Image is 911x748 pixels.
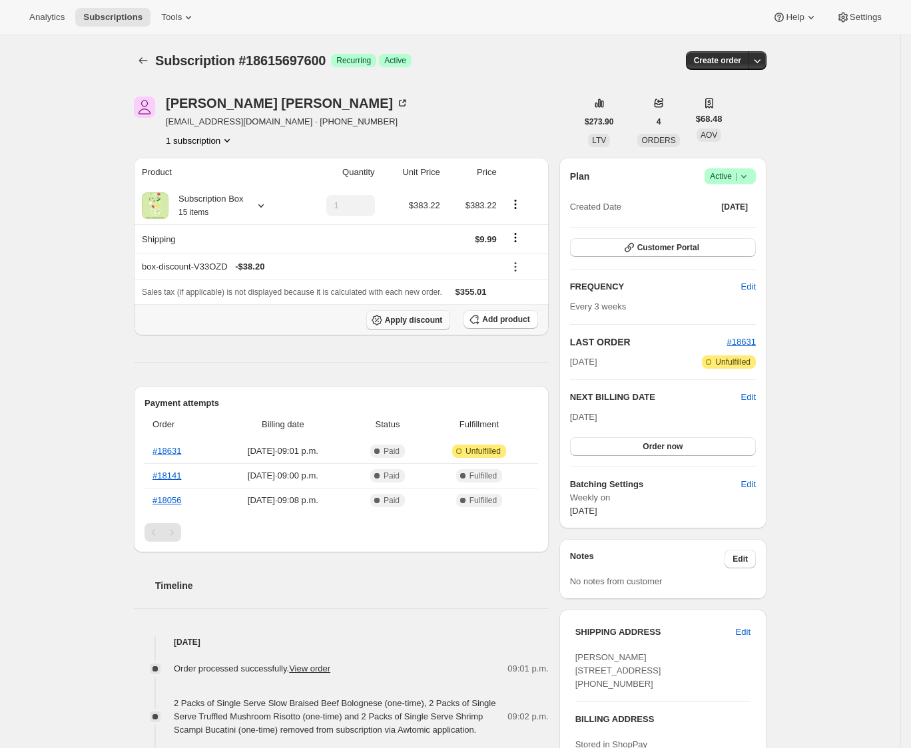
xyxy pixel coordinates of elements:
[727,337,756,347] a: #18631
[166,96,409,110] div: [PERSON_NAME] [PERSON_NAME]
[134,224,297,254] th: Shipping
[741,478,756,491] span: Edit
[733,554,748,564] span: Edit
[686,51,749,70] button: Create order
[384,495,400,506] span: Paid
[577,112,621,131] button: $273.90
[134,96,155,118] span: Adam Johnson
[725,550,756,568] button: Edit
[570,280,741,293] h2: FREQUENCY
[166,134,234,147] button: Product actions
[570,170,590,183] h2: Plan
[152,470,181,480] a: #18141
[174,663,330,673] span: Order processed successfully.
[507,710,548,723] span: 09:02 p.m.
[727,335,756,349] button: #18631
[505,197,526,212] button: Product actions
[384,55,406,66] span: Active
[289,663,330,673] a: View order
[715,357,751,367] span: Unfulfilled
[355,418,421,431] span: Status
[482,314,529,325] span: Add product
[428,418,529,431] span: Fulfillment
[155,579,549,592] h2: Timeline
[384,470,400,481] span: Paid
[592,136,606,145] span: LTV
[649,112,669,131] button: 4
[570,200,621,214] span: Created Date
[475,234,497,244] span: $9.99
[366,310,451,330] button: Apply discount
[152,495,181,505] a: #18056
[178,208,208,217] small: 15 items
[643,441,683,452] span: Order now
[465,200,497,210] span: $383.22
[469,470,497,481] span: Fulfilled
[764,8,825,27] button: Help
[637,242,699,253] span: Customer Portal
[701,130,717,140] span: AOV
[570,478,741,491] h6: Batching Settings
[463,310,537,329] button: Add product
[505,230,526,245] button: Shipping actions
[828,8,890,27] button: Settings
[152,446,181,456] a: #18631
[507,662,548,675] span: 09:01 p.m.
[379,158,444,187] th: Unit Price
[456,287,487,297] span: $355.01
[75,8,151,27] button: Subscriptions
[336,55,371,66] span: Recurring
[168,192,244,219] div: Subscription Box
[735,171,737,182] span: |
[145,410,215,439] th: Order
[570,550,725,568] h3: Notes
[384,446,400,457] span: Paid
[219,418,347,431] span: Billing date
[153,8,203,27] button: Tools
[570,335,727,349] h2: LAST ORDER
[585,116,613,127] span: $273.90
[385,315,443,325] span: Apply discount
[219,469,347,482] span: [DATE] · 09:00 p.m.
[570,301,627,311] span: Every 3 weeks
[570,238,756,257] button: Customer Portal
[741,280,756,293] span: Edit
[741,391,756,404] button: Edit
[570,355,597,369] span: [DATE]
[575,652,661,689] span: [PERSON_NAME] [STREET_ADDRESS] [PHONE_NUMBER]
[444,158,501,187] th: Price
[134,51,152,70] button: Subscriptions
[469,495,497,506] span: Fulfilled
[142,287,442,297] span: Sales tax (if applicable) is not displayed because it is calculated with each new order.
[570,437,756,456] button: Order now
[736,626,751,639] span: Edit
[733,474,764,495] button: Edit
[134,158,297,187] th: Product
[235,260,264,274] span: - $38.20
[219,494,347,507] span: [DATE] · 09:08 p.m.
[641,136,675,145] span: ORDERS
[710,170,751,183] span: Active
[83,12,143,23] span: Subscriptions
[694,55,741,66] span: Create order
[657,116,661,127] span: 4
[155,53,326,68] span: Subscription #18615697600
[575,626,736,639] h3: SHIPPING ADDRESS
[575,713,751,726] h3: BILLING ADDRESS
[166,115,409,128] span: [EMAIL_ADDRESS][DOMAIN_NAME] · [PHONE_NUMBER]
[786,12,804,23] span: Help
[142,192,168,219] img: product img
[161,12,182,23] span: Tools
[733,276,764,297] button: Edit
[570,491,756,504] span: Weekly on
[21,8,73,27] button: Analytics
[465,446,501,457] span: Unfulfilled
[570,576,663,586] span: No notes from customer
[850,12,882,23] span: Settings
[570,391,741,404] h2: NEXT BILLING DATE
[728,622,759,643] button: Edit
[570,412,597,422] span: [DATE]
[219,445,347,458] span: [DATE] · 09:01 p.m.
